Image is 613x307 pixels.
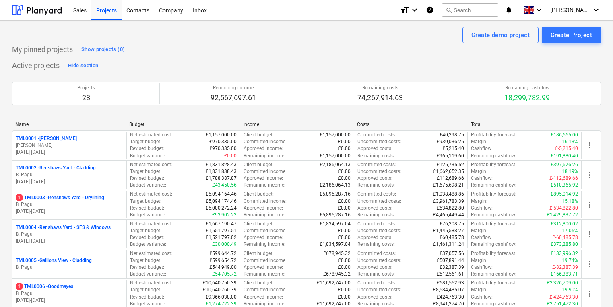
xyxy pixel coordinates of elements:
p: Net estimated cost : [130,191,172,198]
p: Committed income : [244,286,287,293]
p: £30,000.49 [212,241,237,248]
p: £0.00 [338,286,351,293]
p: Projects [77,84,95,91]
p: Revised budget : [130,234,164,241]
div: Create Project [551,30,592,40]
p: £599,654.72 [209,257,237,264]
p: £5,895,287.16 [320,191,351,198]
p: £5,000,272.24 [206,205,237,212]
p: Budget variance : [130,152,166,159]
p: £3,961,783.39 [433,198,464,205]
p: Budget variance : [130,271,166,278]
p: 74,267,914.63 [357,93,403,103]
p: Committed costs : [357,132,396,138]
p: Cashflow : [471,175,493,182]
p: £-60,485.78 [552,234,578,241]
p: £9,366,038.00 [206,294,237,301]
p: Revised budget : [130,205,164,212]
p: £424,763.30 [437,294,464,301]
p: £0.00 [338,138,351,145]
p: £1,157,000.00 [206,132,237,138]
p: [DATE] - [DATE] [16,149,123,156]
p: Net estimated cost : [130,161,172,168]
p: Remaining income : [244,182,285,189]
p: Net estimated cost : [130,280,172,286]
p: £60,485.78 [440,234,464,241]
p: Approved costs : [357,234,392,241]
p: £965,119.60 [437,152,464,159]
p: Committed costs : [357,220,396,227]
p: £43,450.56 [212,182,237,189]
p: £0.00 [338,264,351,271]
p: 17.05% [562,227,578,234]
p: £0.00 [338,257,351,264]
p: Remaining income [211,84,256,91]
p: [DATE] - [DATE] [16,297,123,304]
p: £0.00 [338,168,351,175]
div: TML0002 -Renshaws Yard - CladdingB. Pagu[DATE]-[DATE] [16,165,123,185]
p: £970,335.00 [209,145,237,152]
p: Uncommitted costs : [357,257,401,264]
p: Remaining income : [244,241,285,248]
i: format_size [400,5,410,15]
p: Client budget : [244,280,274,286]
p: Committed income : [244,138,287,145]
p: Uncommitted costs : [357,286,401,293]
span: more_vert [585,259,594,269]
p: £10,640,750.39 [203,280,237,286]
p: £312,800.02 [551,220,578,227]
p: Remaining costs [357,84,403,91]
p: £544,949.00 [209,264,237,271]
p: Approved income : [244,264,283,271]
p: £54,705.72 [212,271,237,278]
p: £5,215.40 [442,145,464,152]
p: Budget variance : [130,212,166,218]
p: Revised budget : [130,145,164,152]
p: TML0003 - Renshaws Yard - Drylining [16,194,104,201]
p: B. Pagu [16,290,123,297]
p: Active projects [12,61,60,70]
p: Remaining costs : [357,152,395,159]
p: Committed costs : [357,280,396,286]
p: £0.00 [224,152,237,159]
i: keyboard_arrow_down [410,5,419,15]
p: 18,299,782.99 [504,93,550,103]
p: Profitability forecast : [471,250,516,257]
p: £1,831,838.43 [206,168,237,175]
p: Approved income : [244,294,283,301]
p: Remaining cashflow : [471,182,516,189]
p: £1,038,488.86 [433,191,464,198]
p: Uncommitted costs : [357,198,401,205]
p: Remaining costs : [357,271,395,278]
p: Remaining cashflow : [471,271,516,278]
p: Budget variance : [130,241,166,248]
p: [DATE] - [DATE] [16,179,123,185]
p: Remaining costs : [357,212,395,218]
span: more_vert [585,229,594,239]
p: £5,094,174.46 [206,198,237,205]
p: Margin : [471,286,487,293]
p: £40,298.75 [440,132,464,138]
p: £133,996.32 [551,250,578,257]
iframe: Chat Widget [573,268,613,307]
p: £970,335.00 [209,138,237,145]
div: Costs [357,122,464,127]
p: [DATE] - [DATE] [16,238,123,245]
p: Target budget : [130,198,161,205]
p: £373,285.80 [551,241,578,248]
p: £512,561.61 [437,271,464,278]
p: £2,186,064.13 [320,161,351,168]
p: Committed costs : [357,250,396,257]
p: Margin : [471,227,487,234]
p: Uncommitted costs : [357,138,401,145]
p: Target budget : [130,227,161,234]
p: £191,880.40 [551,152,578,159]
p: Target budget : [130,138,161,145]
p: Cashflow : [471,145,493,152]
p: Remaining income : [244,271,285,278]
div: Total [471,122,578,127]
p: £1,461,311.24 [433,241,464,248]
p: Client budget : [244,220,274,227]
p: B. Pagu [16,201,123,208]
p: £4,465,449.44 [433,212,464,218]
